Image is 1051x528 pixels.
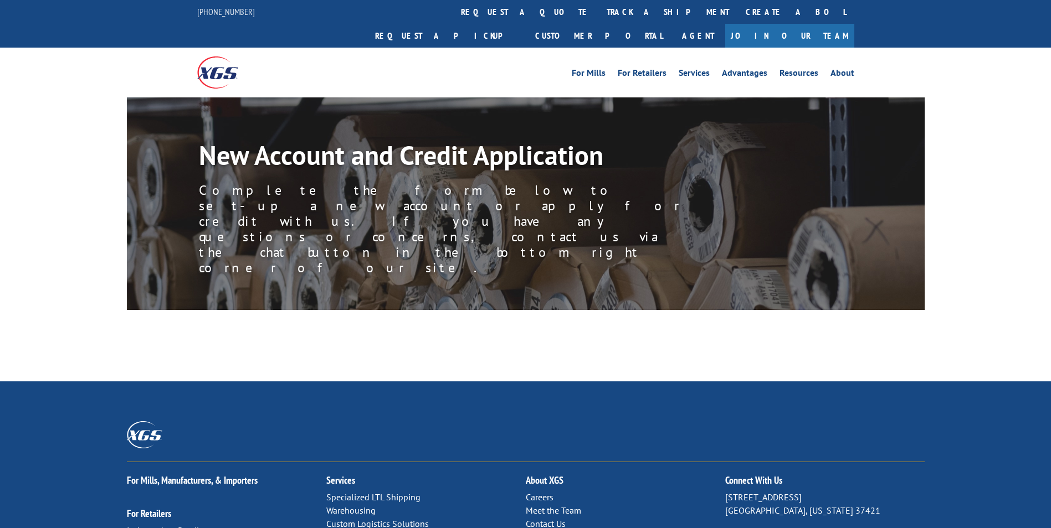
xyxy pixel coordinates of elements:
a: For Mills [572,69,606,81]
a: [PHONE_NUMBER] [197,6,255,17]
a: Join Our Team [725,24,854,48]
img: XGS_Logos_ALL_2024_All_White [127,421,162,448]
a: Services [326,474,355,486]
a: Services [679,69,710,81]
a: Request a pickup [367,24,527,48]
a: Warehousing [326,505,376,516]
a: Advantages [722,69,767,81]
p: [STREET_ADDRESS] [GEOGRAPHIC_DATA], [US_STATE] 37421 [725,491,925,517]
a: About XGS [526,474,563,486]
h2: Connect With Us [725,475,925,491]
a: For Retailers [618,69,667,81]
a: Resources [780,69,818,81]
a: For Retailers [127,507,171,520]
a: Customer Portal [527,24,671,48]
a: Specialized LTL Shipping [326,491,421,503]
a: Careers [526,491,553,503]
p: Complete the form below to set-up a new account or apply for credit with us. If you have any ques... [199,183,698,276]
a: Meet the Team [526,505,581,516]
h1: New Account and Credit Application [199,142,698,174]
a: Agent [671,24,725,48]
a: About [830,69,854,81]
a: For Mills, Manufacturers, & Importers [127,474,258,486]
